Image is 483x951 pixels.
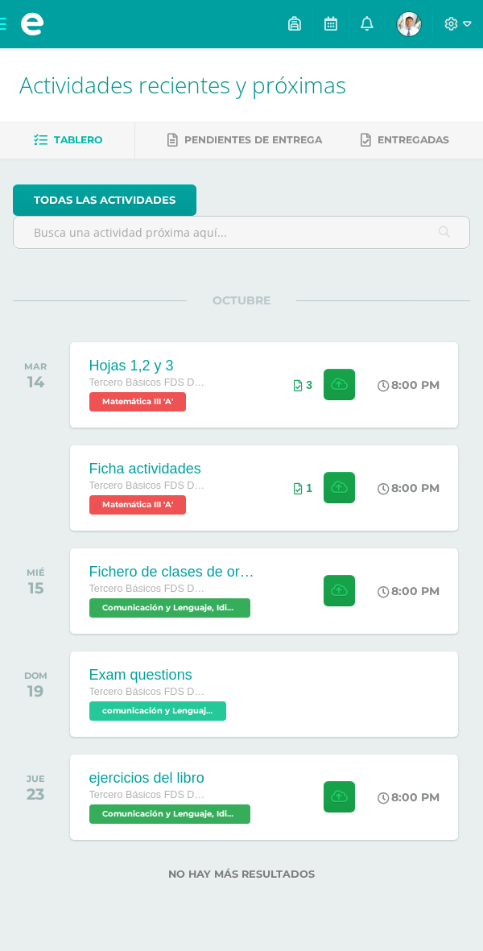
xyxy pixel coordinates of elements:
div: 23 [27,784,45,804]
a: Tablero [34,127,102,153]
div: JUE [27,773,45,784]
label: No hay más resultados [13,868,470,880]
span: Matemática III 'A' [89,392,186,411]
div: 8:00 PM [378,584,440,598]
span: Tercero Básicos FDS Domingo [89,583,210,594]
a: Pendientes de entrega [167,127,322,153]
div: DOM [24,670,47,681]
div: Ficha actividades [89,461,210,478]
span: 1 [306,482,312,494]
span: Tercero Básicos FDS Domingo [89,480,210,491]
input: Busca una actividad próxima aquí... [14,217,469,248]
div: Fichero de clases de oraciones [89,564,258,581]
span: comunicación y Lenguaje L-3 Idioma Extranjero 'A' [89,701,226,721]
div: 8:00 PM [378,378,440,392]
div: 8:00 PM [378,790,440,804]
div: 15 [27,578,45,597]
div: Archivos entregados [294,378,312,391]
span: Pendientes de entrega [184,134,322,146]
a: Entregadas [361,127,449,153]
span: Tablero [54,134,102,146]
div: 8:00 PM [378,481,440,495]
span: Comunicación y Lenguaje, Idioma Español 'A' [89,598,250,618]
div: Exam questions [89,667,230,684]
span: 3 [306,378,312,391]
span: Tercero Básicos FDS Domingo [89,789,210,800]
div: MIÉ [27,567,45,578]
a: todas las Actividades [13,184,196,216]
span: OCTUBRE [187,293,296,308]
div: MAR [24,361,47,372]
span: Entregadas [378,134,449,146]
div: Hojas 1,2 y 3 [89,358,210,374]
div: Archivos entregados [294,482,312,494]
div: 19 [24,681,47,701]
span: Matemática III 'A' [89,495,186,515]
div: ejercicios del libro [89,770,254,787]
span: Comunicación y Lenguaje, Idioma Español 'A' [89,804,250,824]
img: 634950e137f39f5adc814172a08baa45.png [397,12,421,36]
span: Tercero Básicos FDS Domingo [89,377,210,388]
span: Tercero Básicos FDS Domingo [89,686,210,697]
span: Actividades recientes y próximas [19,69,346,100]
div: 14 [24,372,47,391]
